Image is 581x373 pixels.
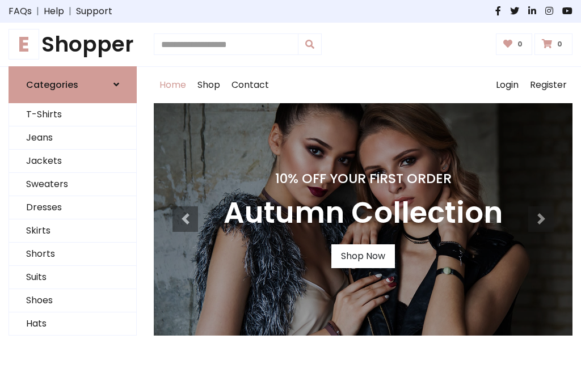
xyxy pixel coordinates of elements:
a: Shop Now [331,244,395,268]
a: Home [154,67,192,103]
span: 0 [515,39,525,49]
span: | [64,5,76,18]
a: 0 [534,33,572,55]
a: Hats [9,312,136,336]
a: Login [490,67,524,103]
a: Shop [192,67,226,103]
a: Categories [9,66,137,103]
a: Support [76,5,112,18]
a: FAQs [9,5,32,18]
a: EShopper [9,32,137,57]
h3: Autumn Collection [224,196,503,231]
span: 0 [554,39,565,49]
a: Shorts [9,243,136,266]
a: Jeans [9,126,136,150]
a: 0 [496,33,533,55]
a: Register [524,67,572,103]
span: | [32,5,44,18]
h4: 10% Off Your First Order [224,171,503,186]
a: Dresses [9,196,136,219]
a: Suits [9,266,136,289]
a: Sweaters [9,173,136,196]
a: Contact [226,67,275,103]
h6: Categories [26,79,78,90]
a: Help [44,5,64,18]
a: T-Shirts [9,103,136,126]
a: Shoes [9,289,136,312]
span: E [9,29,39,60]
a: Jackets [9,150,136,173]
h1: Shopper [9,32,137,57]
a: Skirts [9,219,136,243]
